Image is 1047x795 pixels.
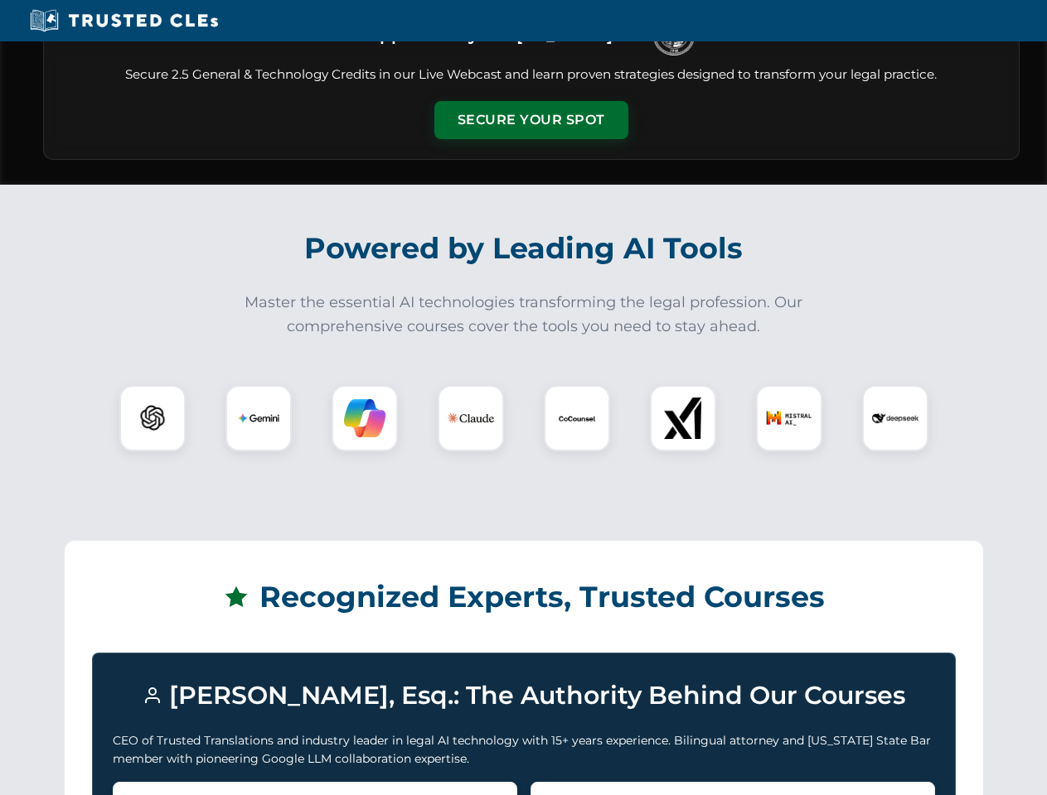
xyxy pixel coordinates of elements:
[113,673,935,718] h3: [PERSON_NAME], Esq.: The Authority Behind Our Courses
[872,395,919,441] img: DeepSeek Logo
[64,65,999,84] p: Secure 2.5 General & Technology Credits in our Live Webcast and learn proven strategies designed ...
[65,219,983,277] h2: Powered by Leading AI Tools
[92,568,956,626] h2: Recognized Experts, Trusted Courses
[344,397,385,439] img: Copilot Logo
[25,8,223,33] img: Trusted CLEs
[119,385,186,451] div: ChatGPT
[650,385,716,451] div: xAI
[662,397,704,439] img: xAI Logo
[234,291,814,339] p: Master the essential AI technologies transforming the legal profession. Our comprehensive courses...
[448,395,494,441] img: Claude Logo
[225,385,292,451] div: Gemini
[862,385,928,451] div: DeepSeek
[332,385,398,451] div: Copilot
[766,395,812,441] img: Mistral AI Logo
[544,385,610,451] div: CoCounsel
[556,397,598,439] img: CoCounsel Logo
[238,397,279,439] img: Gemini Logo
[128,394,177,442] img: ChatGPT Logo
[438,385,504,451] div: Claude
[756,385,822,451] div: Mistral AI
[113,731,935,768] p: CEO of Trusted Translations and industry leader in legal AI technology with 15+ years experience....
[434,101,628,139] button: Secure Your Spot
